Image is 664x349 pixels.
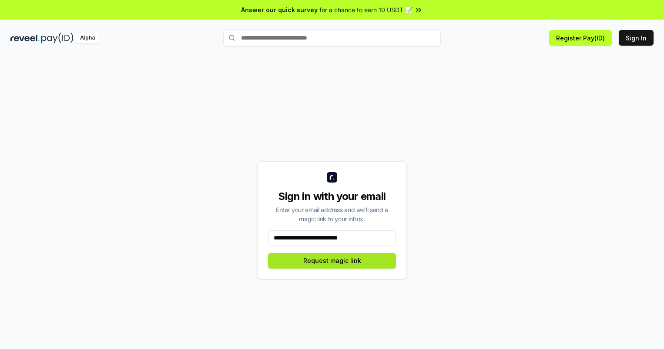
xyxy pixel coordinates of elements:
span: Answer our quick survey [241,5,318,14]
button: Register Pay(ID) [549,30,612,46]
div: Sign in with your email [268,189,396,203]
img: reveel_dark [10,33,40,43]
div: Alpha [75,33,100,43]
img: pay_id [41,33,74,43]
span: for a chance to earn 10 USDT 📝 [319,5,412,14]
div: Enter your email address and we’ll send a magic link to your inbox. [268,205,396,223]
img: logo_small [327,172,337,183]
button: Request magic link [268,253,396,269]
button: Sign In [619,30,654,46]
